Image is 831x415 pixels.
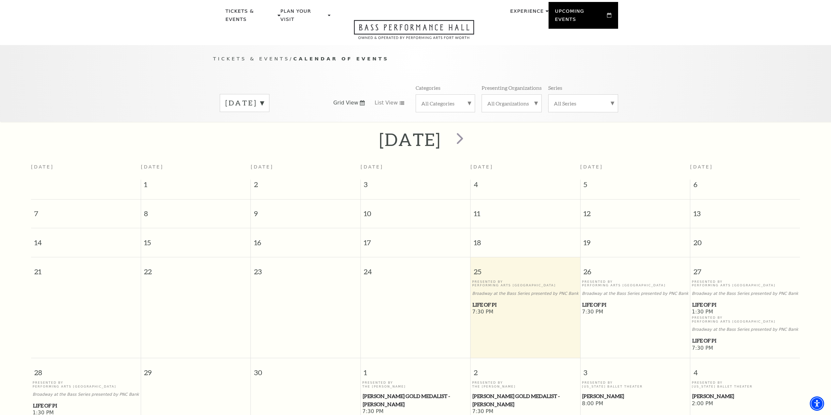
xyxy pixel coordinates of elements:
span: 29 [141,358,250,381]
label: All Categories [421,100,470,107]
span: [PERSON_NAME] [582,392,688,400]
p: Presented By [US_STATE] Ballet Theater [582,381,688,388]
span: List View [375,99,398,106]
a: Cliburn Gold Medalist - Aristo Sham [472,392,579,408]
span: Life of Pi [692,301,798,309]
a: Life of Pi [692,337,798,345]
span: 1 [361,358,470,381]
span: 27 [690,257,800,280]
span: 19 [581,228,690,251]
span: [PERSON_NAME] Gold Medalist - [PERSON_NAME] [472,392,578,408]
span: 1 [141,180,250,193]
p: Presented By [US_STATE] Ballet Theater [692,381,798,388]
p: Experience [510,7,544,19]
th: [DATE] [31,160,141,180]
span: [DATE] [471,164,493,169]
span: 25 [471,257,580,280]
a: Peter Pan [582,392,688,400]
span: 7 [31,200,141,222]
span: 2:00 PM [692,400,798,407]
span: 11 [471,200,580,222]
label: All Organizations [487,100,536,107]
span: 12 [581,200,690,222]
span: 7:30 PM [472,309,579,316]
span: Grid View [333,99,359,106]
p: Broadway at the Bass Series presented by PNC Bank [692,291,798,296]
span: Life of Pi [692,337,798,345]
span: 23 [251,257,360,280]
span: 8 [141,200,250,222]
a: Cliburn Gold Medalist - Aristo Sham [362,392,469,408]
span: 30 [251,358,360,381]
span: 20 [690,228,800,251]
span: [DATE] [251,164,274,169]
span: 10 [361,200,470,222]
div: Accessibility Menu [810,396,824,411]
span: 28 [31,358,141,381]
span: [DATE] [580,164,603,169]
p: Plan Your Visit [280,7,326,27]
span: 13 [690,200,800,222]
span: 4 [471,180,580,193]
span: 8:00 PM [582,400,688,407]
p: / [213,55,618,63]
label: [DATE] [225,98,264,108]
span: 15 [141,228,250,251]
span: 17 [361,228,470,251]
p: Broadway at the Bass Series presented by PNC Bank [692,327,798,332]
span: 2 [251,180,360,193]
span: 22 [141,257,250,280]
a: Life of Pi [472,301,579,309]
p: Broadway at the Bass Series presented by PNC Bank [33,392,139,397]
span: 6 [690,180,800,193]
p: Presented By The [PERSON_NAME] [472,381,579,388]
span: 7:30 PM [692,345,798,352]
h2: [DATE] [379,129,441,150]
label: All Series [554,100,613,107]
p: Categories [416,84,440,91]
span: 24 [361,257,470,280]
span: [DATE] [141,164,164,169]
span: 18 [471,228,580,251]
span: [DATE] [690,164,713,169]
span: 16 [251,228,360,251]
span: 5 [581,180,690,193]
a: Open this option [330,20,498,45]
span: 3 [581,358,690,381]
span: 3 [361,180,470,193]
span: 26 [581,257,690,280]
a: Life of Pi [33,402,139,410]
span: Calendar of Events [293,56,389,61]
p: Presented By Performing Arts [GEOGRAPHIC_DATA] [692,280,798,287]
span: Tickets & Events [213,56,290,61]
span: 9 [251,200,360,222]
span: 4 [690,358,800,381]
p: Broadway at the Bass Series presented by PNC Bank [582,291,688,296]
p: Presented By Performing Arts [GEOGRAPHIC_DATA] [33,381,139,388]
button: next [447,128,471,151]
p: Tickets & Events [226,7,276,27]
p: Presented By The [PERSON_NAME] [362,381,469,388]
a: Life of Pi [582,301,688,309]
p: Broadway at the Bass Series presented by PNC Bank [472,291,579,296]
span: [PERSON_NAME] [692,392,798,400]
span: [DATE] [360,164,383,169]
span: 21 [31,257,141,280]
p: Presented By Performing Arts [GEOGRAPHIC_DATA] [692,316,798,323]
a: Life of Pi [692,301,798,309]
p: Upcoming Events [555,7,606,27]
span: [PERSON_NAME] Gold Medalist - [PERSON_NAME] [363,392,469,408]
a: Peter Pan [692,392,798,400]
span: 1:30 PM [692,309,798,316]
span: 2 [471,358,580,381]
p: Series [548,84,562,91]
span: 7:30 PM [582,309,688,316]
span: 14 [31,228,141,251]
p: Presented By Performing Arts [GEOGRAPHIC_DATA] [582,280,688,287]
p: Presenting Organizations [482,84,542,91]
p: Presented By Performing Arts [GEOGRAPHIC_DATA] [472,280,579,287]
span: Life of Pi [472,301,578,309]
